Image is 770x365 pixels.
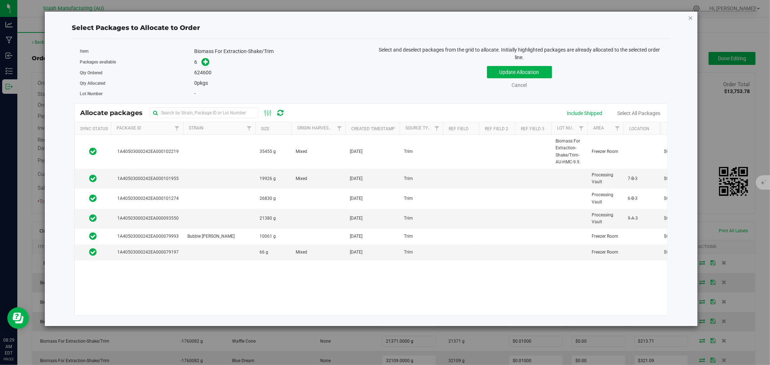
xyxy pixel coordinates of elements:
[187,233,235,240] span: Bubble [PERSON_NAME]
[115,195,179,202] span: 1A40503000242EA000101274
[521,126,545,131] a: Ref Field 3
[261,126,270,131] a: Size
[80,70,194,76] label: Qty Ordered
[404,233,413,240] span: Trim
[628,215,638,222] span: 9-A-3
[89,213,97,223] span: In Sync
[664,233,675,240] span: $0.09
[296,249,307,256] span: Mixed
[592,172,619,185] span: Processing Vault
[628,195,638,202] span: 6-B-3
[628,175,638,182] span: 7-B-3
[194,80,208,86] span: pkgs
[115,249,179,256] span: 1A40503000242EA000079197
[260,195,276,202] span: 26830 g
[664,175,683,182] span: $0.61982
[89,193,97,203] span: In Sync
[404,148,413,155] span: Trim
[593,126,604,131] a: Area
[189,126,204,131] a: Strain
[194,91,196,96] span: -
[89,146,97,157] span: In Sync
[194,70,212,75] span: 624600
[297,126,334,131] a: Origin Harvests
[350,195,362,202] span: [DATE]
[630,126,650,131] a: Location
[404,249,413,256] span: Trim
[664,215,675,222] span: $0.00
[80,91,194,97] label: Lot Number
[487,66,552,78] button: Update Allocation
[592,233,618,240] span: Freezer Room
[612,122,623,135] a: Filter
[431,122,443,135] a: Filter
[664,195,675,202] span: $0.00
[352,126,395,131] a: Created Timestamp
[617,110,660,116] a: Select All Packages
[7,307,29,329] iframe: Resource center
[404,175,413,182] span: Trim
[89,247,97,257] span: In Sync
[80,59,194,65] label: Packages available
[296,148,307,155] span: Mixed
[115,215,179,222] span: 1A40503000242EA000093550
[404,195,413,202] span: Trim
[194,59,197,65] span: 6
[406,126,434,131] a: Source Type
[150,107,258,118] input: Search by Strain, Package ID or Lot Number
[117,126,142,131] a: Package Id
[557,126,583,131] a: Lot Number
[80,80,194,87] label: Qty Allocated
[350,215,362,222] span: [DATE]
[485,126,509,131] a: Ref Field 2
[567,110,602,117] div: Include Shipped
[89,231,97,241] span: In Sync
[512,82,527,88] a: Cancel
[350,175,362,182] span: [DATE]
[80,109,150,117] span: Allocate packages
[404,215,413,222] span: Trim
[592,192,619,205] span: Processing Vault
[379,47,660,60] span: Select and deselect packages from the grid to allocate. Initially highlighted packages are alread...
[350,233,362,240] span: [DATE]
[89,173,97,184] span: In Sync
[80,48,194,54] label: Item
[194,80,197,86] span: 0
[260,175,276,182] span: 19926 g
[171,122,183,135] a: Filter
[243,122,255,135] a: Filter
[260,249,268,256] span: 66 g
[592,212,619,225] span: Processing Vault
[115,175,179,182] span: 1A40503000242EA000101955
[592,249,618,256] span: Freezer Room
[260,148,276,155] span: 35455 g
[592,148,618,155] span: Freezer Room
[664,249,680,256] span: $0.9321
[72,23,670,33] div: Select Packages to Allocate to Order
[350,249,362,256] span: [DATE]
[194,48,366,55] div: Biomass For Extraction-Shake/Trim
[296,175,307,182] span: Mixed
[115,233,179,240] span: 1A40503000242EA000079993
[334,122,345,135] a: Filter
[115,148,179,155] span: 1A40503000242EA000102219
[260,233,276,240] span: 10061 g
[81,126,108,131] a: Sync Status
[664,148,683,155] span: $0.00016
[575,122,587,135] a: Filter
[260,215,276,222] span: 21380 g
[556,138,583,166] span: Biomass For Extraction-Shake/Trim-AU-HMC-9.9.
[449,126,469,131] a: Ref Field
[350,148,362,155] span: [DATE]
